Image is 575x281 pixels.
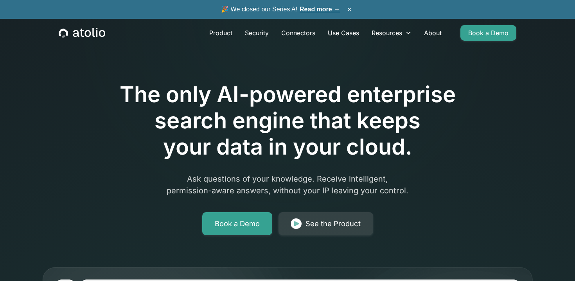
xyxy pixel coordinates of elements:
a: About [418,25,448,41]
div: See the Product [305,218,361,229]
div: Resources [372,28,402,38]
a: Use Cases [322,25,365,41]
a: Book a Demo [460,25,516,41]
a: Read more → [300,6,340,13]
a: home [59,28,105,38]
div: Resources [365,25,418,41]
a: Security [239,25,275,41]
a: Book a Demo [202,212,272,236]
button: × [345,5,354,14]
a: See the Product [279,212,373,236]
p: Ask questions of your knowledge. Receive intelligent, permission-aware answers, without your IP l... [137,173,438,196]
a: Connectors [275,25,322,41]
h1: The only AI-powered enterprise search engine that keeps your data in your cloud. [87,81,488,160]
span: 🎉 We closed our Series A! [221,5,340,14]
a: Product [203,25,239,41]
